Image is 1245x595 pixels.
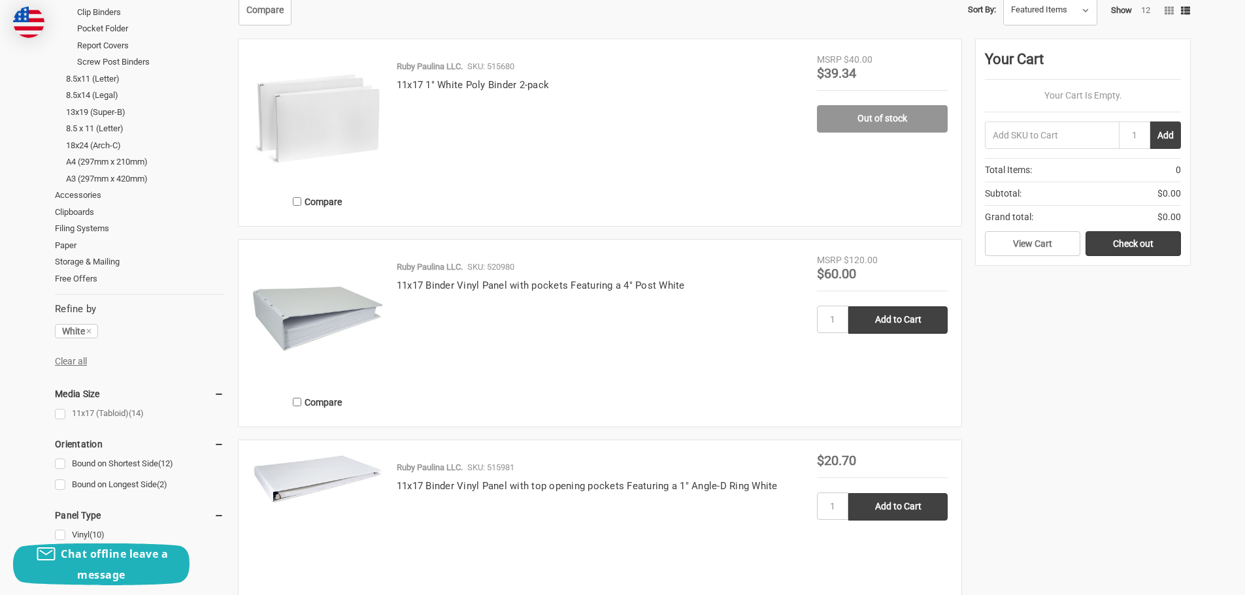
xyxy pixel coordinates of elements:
h5: Media Size [55,386,224,402]
span: $0.00 [1157,210,1181,224]
button: Chat offline leave a message [13,543,190,585]
a: Bound on Longest Side [55,476,224,494]
a: Free Offers [55,270,224,287]
span: Subtotal: [985,187,1021,201]
h5: Refine by [55,302,224,317]
a: Out of stock [817,105,948,133]
a: Report Covers [77,37,224,54]
a: Filing Systems [55,220,224,237]
div: Your Cart [985,48,1181,80]
p: Ruby Paulina LLC. [397,461,463,474]
a: White [55,324,98,338]
p: SKU: 515680 [467,60,514,73]
a: A3 (297mm x 420mm) [66,170,224,187]
span: (12) [158,458,173,468]
span: (14) [129,408,144,418]
input: Add SKU to Cart [985,121,1119,149]
span: (2) [157,479,167,489]
a: 11x17 Binder Vinyl Panel with top opening pockets Featuring a 1" Angle-D Ring White [252,454,383,585]
img: 11x17 Binder Vinyl Panel with pockets Featuring a 4" Post White [252,253,383,384]
div: MSRP [817,53,842,67]
h5: Panel Type [55,507,224,523]
p: Ruby Paulina LLC. [397,261,463,274]
span: $0.00 [1157,187,1181,201]
p: SKU: 515981 [467,461,514,474]
a: 13x19 (Super-B) [66,104,224,121]
label: Compare [252,191,383,212]
a: 11x17 1" White Poly Binder 2-pack [397,79,549,91]
div: MSRP [817,253,842,267]
input: Add to Cart [848,306,948,334]
span: Chat offline leave a message [61,547,168,582]
span: (10) [90,530,105,539]
h5: Orientation [55,436,224,452]
a: 8.5x11 (Letter) [66,71,224,88]
span: $40.00 [844,54,872,65]
img: 11x17 Binder Vinyl Panel with top opening pockets Featuring a 1" Angle-D Ring White [252,454,383,504]
a: Clipboards [55,204,224,221]
a: 12 [1141,5,1150,15]
button: Add [1150,121,1181,149]
input: Add to Cart [848,493,948,521]
a: Accessories [55,187,224,204]
label: Compare [252,391,383,413]
a: Screw Post Binders [77,54,224,71]
a: Clip Binders [77,4,224,21]
a: 8.5x14 (Legal) [66,87,224,104]
a: Bound on Shortest Side [55,455,224,473]
input: Compare [293,197,301,206]
span: 0 [1176,163,1181,177]
input: Compare [293,398,301,406]
a: Vinyl [55,526,224,544]
a: Clear all [55,356,87,366]
img: 11x17 1" White Poly Binder 2-pack [252,53,383,184]
span: $60.00 [817,266,856,281]
a: 11x17 Binder Vinyl Panel with pockets Featuring a 4" Post White [397,280,685,291]
span: $120.00 [844,255,878,265]
a: 11x17 (Tabloid) [55,405,224,423]
a: Storage & Mailing [55,253,224,270]
span: Show [1111,5,1132,15]
p: Your Cart Is Empty. [985,89,1181,103]
a: 18x24 (Arch-C) [66,137,224,154]
a: Pocket Folder [77,20,224,37]
span: $20.70 [817,453,856,468]
a: View Cart [985,231,1080,256]
p: Ruby Paulina LLC. [397,60,463,73]
p: SKU: 520980 [467,261,514,274]
a: Check out [1086,231,1181,256]
a: A4 (297mm x 210mm) [66,153,224,170]
a: 8.5 x 11 (Letter) [66,120,224,137]
span: Grand total: [985,210,1033,224]
a: 11x17 Binder Vinyl Panel with top opening pockets Featuring a 1" Angle-D Ring White [397,480,778,492]
img: duty and tax information for United States [13,7,44,38]
a: Paper [55,237,224,254]
span: $39.34 [817,65,856,81]
span: Total Items: [985,163,1032,177]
